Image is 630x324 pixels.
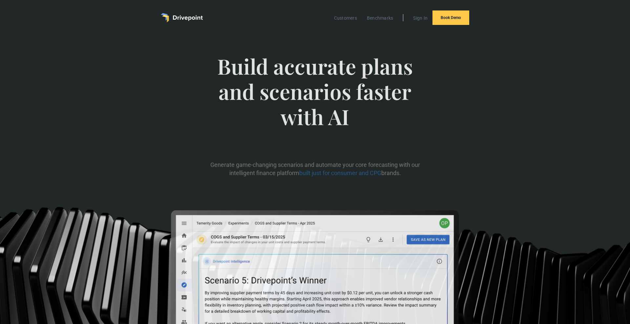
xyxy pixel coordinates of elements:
[206,54,424,142] span: Build accurate plans and scenarios faster with AI
[410,14,431,22] a: Sign In
[331,14,360,22] a: Customers
[364,14,397,22] a: Benchmarks
[206,161,424,177] p: Generate game-changing scenarios and automate your core forecasting with our intelligent finance ...
[161,13,203,22] a: home
[432,10,469,25] a: Book Demo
